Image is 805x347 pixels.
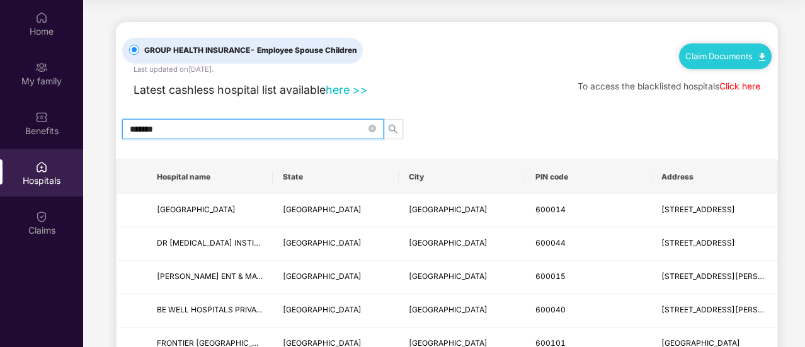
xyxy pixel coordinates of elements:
[578,81,719,91] span: To access the blacklisted hospitals
[368,125,376,132] span: close-circle
[409,205,488,214] span: [GEOGRAPHIC_DATA]
[157,271,316,281] span: [PERSON_NAME] ENT & MATERNITY CLINIC
[651,194,777,227] td: NO 18, LALITHAPURAM STREET, SRILALITHAPURAM
[157,205,236,214] span: [GEOGRAPHIC_DATA]
[35,11,48,24] img: svg+xml;base64,PHN2ZyBpZD0iSG9tZSIgeG1sbnM9Imh0dHA6Ly93d3cudzMub3JnLzIwMDAvc3ZnIiB3aWR0aD0iMjAiIG...
[35,111,48,123] img: svg+xml;base64,PHN2ZyBpZD0iQmVuZWZpdHMiIHhtbG5zPSJodHRwOi8vd3d3LnczLm9yZy8yMDAwL3N2ZyIgd2lkdGg9Ij...
[535,305,566,314] span: 600040
[283,205,362,214] span: [GEOGRAPHIC_DATA]
[147,194,273,227] td: LAKSHA HOSPITAL
[409,238,488,247] span: [GEOGRAPHIC_DATA]
[35,161,48,173] img: svg+xml;base64,PHN2ZyBpZD0iSG9zcGl0YWxzIiB4bWxucz0iaHR0cDovL3d3dy53My5vcmcvMjAwMC9zdmciIHdpZHRoPS...
[661,238,735,247] span: [STREET_ADDRESS]
[383,119,403,139] button: search
[759,53,765,61] img: svg+xml;base64,PHN2ZyB4bWxucz0iaHR0cDovL3d3dy53My5vcmcvMjAwMC9zdmciIHdpZHRoPSIxMC40IiBoZWlnaHQ9Ij...
[157,238,585,247] span: DR [MEDICAL_DATA] INSTITUTE AND MEDICAL CENTRE UNIT OF JR SUPER SPECIALITY HOSPITALS PRIVATE LIMITED
[651,227,777,261] td: NO 7, CLC WORKS ROAD
[147,261,273,294] td: SRI BALAJI ENT & MATERNITY CLINIC
[535,271,566,281] span: 600015
[685,51,765,61] a: Claim Documents
[157,305,297,314] span: BE WELL HOSPITALS PRIVATE LIMITED
[368,123,376,135] span: close-circle
[326,83,368,96] a: here >>
[651,261,777,294] td: No.29, Sadayappan Street, Saidapet,
[283,238,362,247] span: [GEOGRAPHIC_DATA]
[399,227,525,261] td: Chennai
[399,261,525,294] td: Chennai
[273,194,399,227] td: Tamil Nadu
[273,294,399,327] td: Tamil Nadu
[134,83,326,96] span: Latest cashless hospital list available
[35,61,48,74] img: svg+xml;base64,PHN2ZyB3aWR0aD0iMjAiIGhlaWdodD0iMjAiIHZpZXdCb3g9IjAgMCAyMCAyMCIgZmlsbD0ibm9uZSIgeG...
[139,45,362,57] span: GROUP HEALTH INSURANCE
[147,160,273,194] th: Hospital name
[250,45,357,55] span: - Employee Spouse Children
[661,205,735,214] span: [STREET_ADDRESS]
[409,305,488,314] span: [GEOGRAPHIC_DATA]
[399,194,525,227] td: Chennai
[651,294,777,327] td: No 106 Jawaharlal Nehru Salai, Thirumangalam
[661,305,797,314] span: [STREET_ADDRESS][PERSON_NAME]
[661,271,799,281] span: [STREET_ADDRESS][PERSON_NAME],
[273,227,399,261] td: Tamil Nadu
[273,160,399,194] th: State
[273,261,399,294] td: Tamil Nadu
[147,294,273,327] td: BE WELL HOSPITALS PRIVATE LIMITED
[283,305,362,314] span: [GEOGRAPHIC_DATA]
[661,172,767,182] span: Address
[399,294,525,327] td: Chennai
[134,64,214,75] div: Last updated on [DATE] .
[147,227,273,261] td: DR RELA INSTITUTE AND MEDICAL CENTRE UNIT OF JR SUPER SPECIALITY HOSPITALS PRIVATE LIMITED
[384,124,402,134] span: search
[535,238,566,247] span: 600044
[399,160,525,194] th: City
[157,172,263,182] span: Hospital name
[525,160,651,194] th: PIN code
[535,205,566,214] span: 600014
[651,160,777,194] th: Address
[409,271,488,281] span: [GEOGRAPHIC_DATA]
[35,210,48,223] img: svg+xml;base64,PHN2ZyBpZD0iQ2xhaW0iIHhtbG5zPSJodHRwOi8vd3d3LnczLm9yZy8yMDAwL3N2ZyIgd2lkdGg9IjIwIi...
[283,271,362,281] span: [GEOGRAPHIC_DATA]
[719,81,760,91] a: Click here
